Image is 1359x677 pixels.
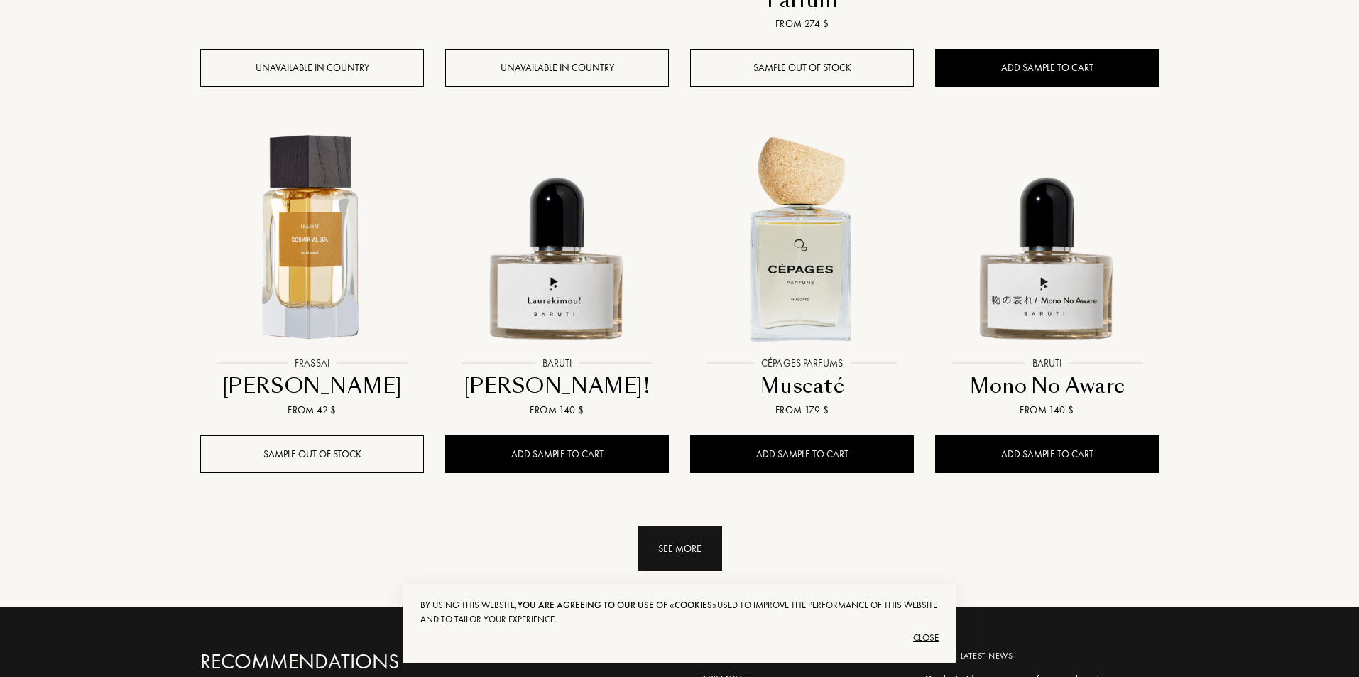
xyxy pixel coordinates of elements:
div: By using this website, used to improve the performance of this website and to tailor your experie... [420,598,939,627]
div: Add sample to cart [445,435,669,473]
div: Get the latest news [924,649,1148,662]
img: Muscaté Cépages Parfums [692,127,912,348]
div: From 274 $ [696,16,908,31]
div: From 140 $ [451,403,663,418]
div: From 140 $ [941,403,1153,418]
a: Laurakimou! BarutiBaruti[PERSON_NAME]!From 140 $ [445,112,669,435]
div: From 179 $ [696,403,908,418]
img: Mono No Aware Baruti [937,127,1157,348]
img: Laurakimou! Baruti [447,127,667,348]
a: Mono No Aware BarutiBarutiMono No AwareFrom 140 $ [935,112,1159,435]
a: Recommendations [200,649,506,674]
div: Add sample to cart [690,435,914,473]
span: you are agreeing to our use of «cookies» [518,599,717,611]
div: Close [420,627,939,649]
div: From 42 $ [206,403,418,418]
div: Add sample to cart [935,435,1159,473]
img: Dormir Al Sol Frassai [202,127,422,348]
div: Unavailable in country [200,49,424,87]
div: Add sample to cart [935,49,1159,87]
div: See more [638,526,722,571]
div: Sample out of stock [200,435,424,473]
a: Muscaté Cépages ParfumsCépages ParfumsMuscatéFrom 179 $ [690,112,914,435]
div: Sample out of stock [690,49,914,87]
a: Dormir Al Sol FrassaiFrassai[PERSON_NAME]From 42 $ [200,112,424,435]
div: Unavailable in country [445,49,669,87]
